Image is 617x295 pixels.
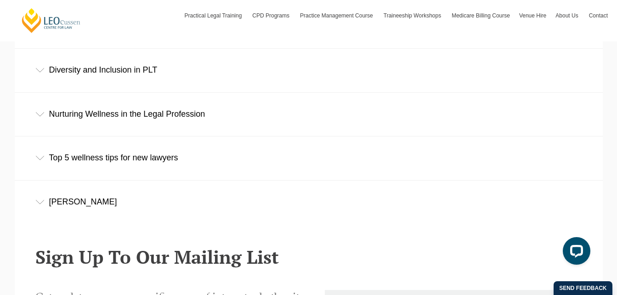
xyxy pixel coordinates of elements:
[551,2,584,29] a: About Us
[15,181,603,223] div: [PERSON_NAME]
[35,247,582,267] h2: Sign Up To Our Mailing List
[584,2,612,29] a: Contact
[21,7,82,34] a: [PERSON_NAME] Centre for Law
[515,2,551,29] a: Venue Hire
[248,2,295,29] a: CPD Programs
[15,93,603,136] div: Nurturing Wellness in the Legal Profession
[15,136,603,179] div: Top 5 wellness tips for new lawyers
[379,2,447,29] a: Traineeship Workshops
[555,233,594,272] iframe: LiveChat chat widget
[180,2,248,29] a: Practical Legal Training
[447,2,515,29] a: Medicare Billing Course
[295,2,379,29] a: Practice Management Course
[15,49,603,91] div: Diversity and Inclusion in PLT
